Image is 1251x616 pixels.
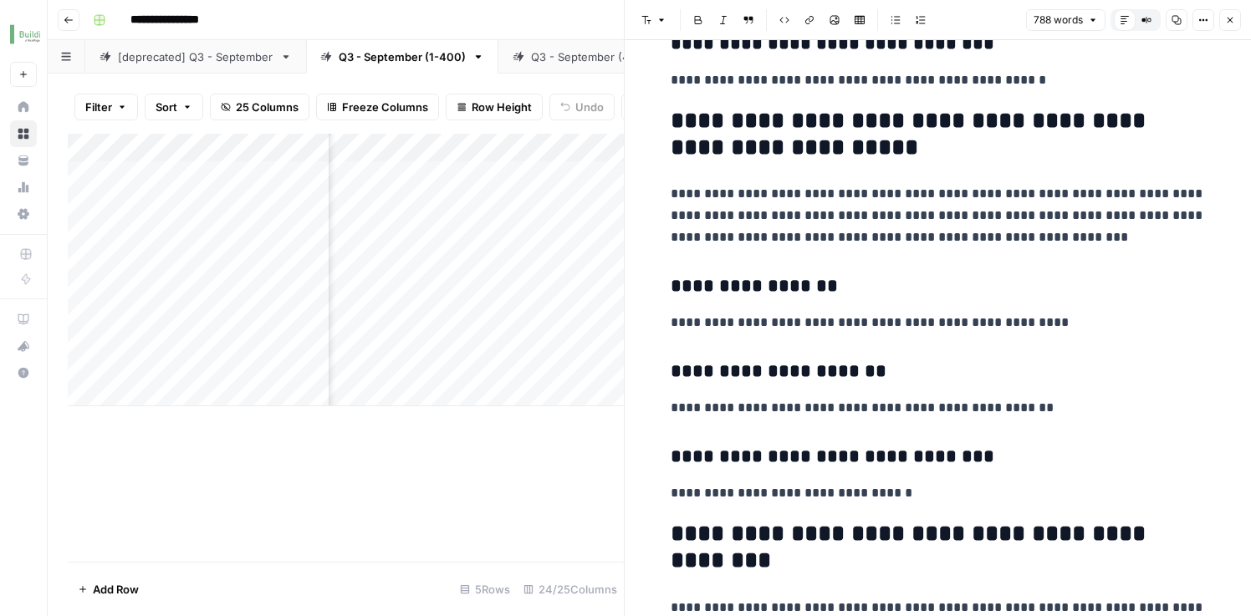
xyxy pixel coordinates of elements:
[10,94,37,120] a: Home
[118,48,273,65] div: [deprecated] Q3 - September
[472,99,532,115] span: Row Height
[339,48,466,65] div: Q3 - September (1-400)
[10,174,37,201] a: Usage
[306,40,498,74] a: Q3 - September (1-400)
[10,201,37,227] a: Settings
[10,13,37,55] button: Workspace: Buildium
[1034,13,1083,28] span: 788 words
[10,19,40,49] img: Buildium Logo
[85,40,306,74] a: [deprecated] Q3 - September
[10,147,37,174] a: Your Data
[145,94,203,120] button: Sort
[68,576,149,603] button: Add Row
[85,99,112,115] span: Filter
[74,94,138,120] button: Filter
[93,581,139,598] span: Add Row
[517,576,624,603] div: 24/25 Columns
[446,94,543,120] button: Row Height
[342,99,428,115] span: Freeze Columns
[498,40,688,74] a: Q3 - September (400+)
[575,99,604,115] span: Undo
[11,333,36,359] div: What's new?
[1026,9,1105,31] button: 788 words
[236,99,299,115] span: 25 Columns
[210,94,309,120] button: 25 Columns
[10,306,37,333] a: AirOps Academy
[316,94,439,120] button: Freeze Columns
[10,359,37,386] button: Help + Support
[10,120,37,147] a: Browse
[549,94,615,120] button: Undo
[531,48,656,65] div: Q3 - September (400+)
[10,333,37,359] button: What's new?
[453,576,517,603] div: 5 Rows
[156,99,177,115] span: Sort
